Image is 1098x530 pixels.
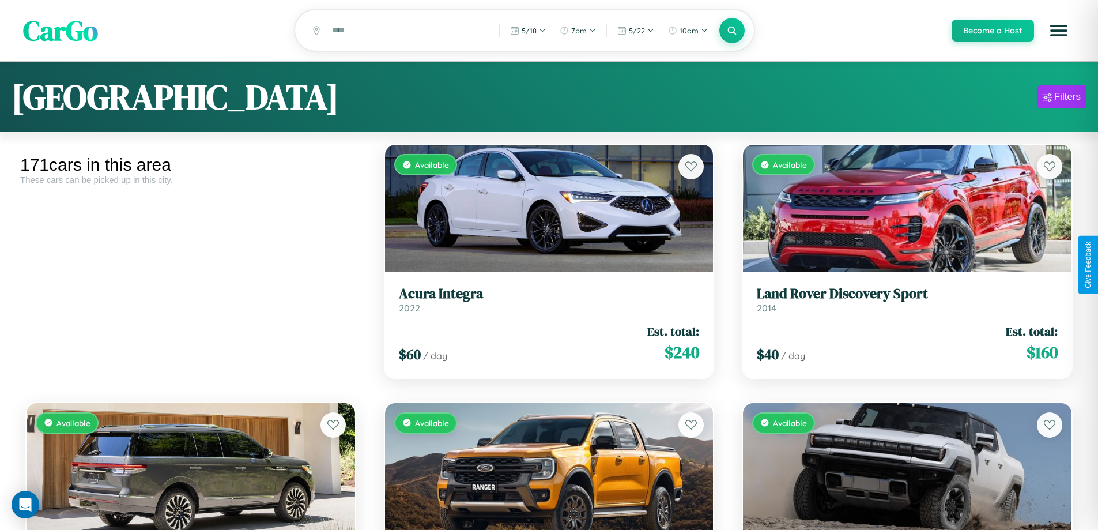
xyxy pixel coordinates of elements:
span: Available [415,418,449,428]
span: 5 / 22 [629,26,645,35]
span: / day [781,350,805,362]
span: $ 160 [1027,341,1058,364]
span: $ 240 [665,341,699,364]
button: Filters [1037,85,1086,108]
span: Available [415,160,449,170]
div: 171 cars in this area [20,155,361,175]
h3: Land Rover Discovery Sport [757,285,1058,302]
span: Available [773,418,807,428]
span: CarGo [23,12,98,50]
span: 10am [680,26,699,35]
button: Become a Host [952,20,1034,42]
button: 10am [662,21,714,40]
button: 7pm [554,21,602,40]
div: Give Feedback [1084,242,1092,288]
span: $ 40 [757,345,779,364]
button: 5/18 [504,21,552,40]
button: Open menu [1043,14,1075,47]
button: 5/22 [612,21,660,40]
span: 2022 [399,302,420,314]
span: Available [56,418,90,428]
span: 5 / 18 [522,26,537,35]
div: Open Intercom Messenger [12,491,39,518]
a: Acura Integra2022 [399,285,700,314]
div: Filters [1054,91,1081,103]
span: / day [423,350,447,362]
a: Land Rover Discovery Sport2014 [757,285,1058,314]
h1: [GEOGRAPHIC_DATA] [12,73,339,121]
span: 2014 [757,302,776,314]
span: Est. total: [1006,323,1058,340]
span: Available [773,160,807,170]
span: $ 60 [399,345,421,364]
div: These cars can be picked up in this city. [20,175,361,185]
span: Est. total: [647,323,699,340]
h3: Acura Integra [399,285,700,302]
span: 7pm [571,26,587,35]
